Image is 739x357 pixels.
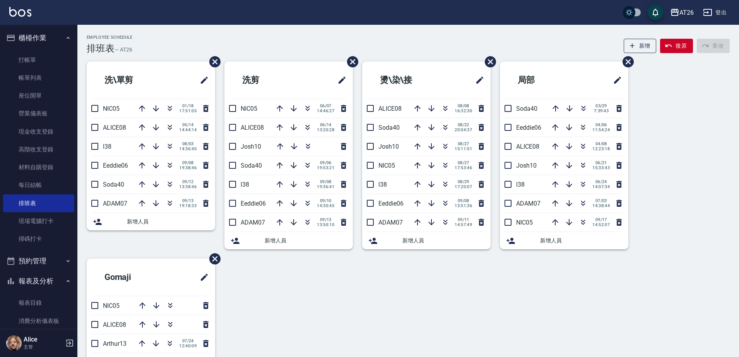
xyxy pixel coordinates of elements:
img: Logo [9,7,31,17]
span: 13:38:46 [179,184,197,189]
span: 14:38:44 [592,203,610,208]
span: l38 [241,181,249,188]
span: NIC05 [103,105,120,112]
span: 刪除班表 [204,50,222,73]
span: 08/03 [179,141,197,146]
span: 17:20:07 [455,184,472,189]
span: 修改班表的標題 [195,268,209,287]
span: 04/08 [592,141,610,146]
span: Josh10 [378,143,399,150]
span: 09/06 [317,160,334,165]
button: AT26 [667,5,697,21]
span: 09/17 [592,217,610,222]
span: ALICE08 [378,105,402,112]
h2: 局部 [506,66,577,94]
a: 現金收支登錄 [3,123,74,141]
span: 16:32:30 [455,108,472,113]
span: 08/08 [455,103,472,108]
button: 報表及分析 [3,271,74,291]
span: ALICE08 [516,143,539,150]
p: 主管 [24,343,63,350]
span: 14:44:14 [179,127,197,132]
span: NIC05 [103,302,120,309]
h2: 燙\染\接 [368,66,447,94]
a: 掃碼打卡 [3,230,74,248]
a: 材料自購登錄 [3,158,74,176]
button: 新增 [624,39,657,53]
span: 13:20:28 [317,127,334,132]
div: 新增人員 [224,232,353,249]
span: 17:51:05 [179,108,197,113]
span: 07/03 [592,198,610,203]
div: AT26 [679,8,694,17]
span: 09/13 [317,217,334,222]
span: 修改班表的標題 [470,71,484,89]
h2: 洗\單剪 [93,66,170,94]
div: 新增人員 [362,232,491,249]
span: 修改班表的標題 [608,71,622,89]
span: 20:04:37 [455,127,472,132]
span: 新增人員 [540,237,622,245]
span: 08/27 [455,160,472,165]
span: 08/29 [455,179,472,184]
span: Soda40 [378,124,400,131]
span: NIC05 [241,105,257,112]
span: ADAM07 [241,219,265,226]
span: NIC05 [516,219,533,226]
a: 排班表 [3,194,74,212]
span: ADAM07 [103,200,127,207]
h5: Alice [24,336,63,343]
span: 刪除班表 [204,247,222,270]
span: Eeddie06 [103,162,128,169]
span: 13:50:10 [317,222,334,227]
span: 09/08 [317,179,334,184]
span: 19:36:41 [317,184,334,189]
span: Eeddie06 [516,124,541,131]
div: 新增人員 [500,232,628,249]
span: 新增人員 [127,218,209,226]
span: l38 [378,181,387,188]
span: 07/24 [179,338,197,343]
span: Eeddie06 [241,200,266,207]
a: 營業儀表板 [3,105,74,122]
span: Eeddie06 [378,200,404,207]
span: 09/08 [455,198,472,203]
span: Soda40 [103,181,124,188]
a: 每日結帳 [3,176,74,194]
span: Soda40 [241,162,262,169]
span: 刪除班表 [617,50,635,73]
span: ADAM07 [516,200,541,207]
span: 09/12 [179,179,197,184]
h2: Employee Schedule [87,35,133,40]
a: 高階收支登錄 [3,141,74,158]
span: 09/13 [179,198,197,203]
h2: Gomaji [93,263,169,291]
span: 19:38:46 [179,165,197,170]
span: 06/14 [317,122,334,127]
button: 登出 [700,5,730,20]
span: Josh10 [516,162,537,169]
span: 06/24 [592,179,610,184]
span: 09/10 [317,198,334,203]
span: Soda40 [516,105,537,112]
span: 14:07:34 [592,184,610,189]
button: 預約管理 [3,251,74,271]
span: 19:53:21 [317,165,334,170]
span: 09/08 [179,160,197,165]
span: 14:36:40 [179,146,197,151]
span: 15:11:51 [455,146,472,151]
span: 12:23:18 [592,146,610,151]
span: NIC05 [378,162,395,169]
span: 修改班表的標題 [333,71,347,89]
button: save [648,5,663,20]
span: 05/14 [179,122,197,127]
a: 消費分析儀表板 [3,312,74,330]
span: ALICE08 [103,124,126,131]
span: Arthur13 [103,340,127,347]
span: 08/27 [455,141,472,146]
span: 7:39:43 [593,108,610,113]
span: 01/18 [179,103,197,108]
div: 新增人員 [87,213,215,230]
span: 06/21 [592,160,610,165]
span: Josh10 [241,143,261,150]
